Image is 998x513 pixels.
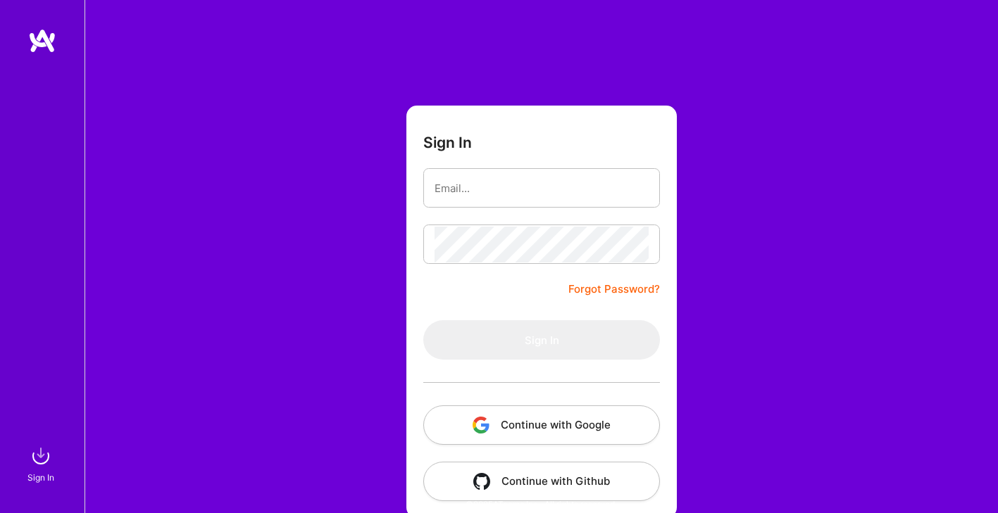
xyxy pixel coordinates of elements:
a: sign inSign In [30,442,55,485]
a: Forgot Password? [568,281,660,298]
button: Sign In [423,320,660,360]
h3: Sign In [423,134,472,151]
button: Continue with Github [423,462,660,501]
input: Email... [435,170,649,206]
img: sign in [27,442,55,470]
div: Sign In [27,470,54,485]
img: icon [473,417,489,433]
button: Continue with Google [423,405,660,445]
img: icon [473,473,490,490]
img: logo [28,28,56,53]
